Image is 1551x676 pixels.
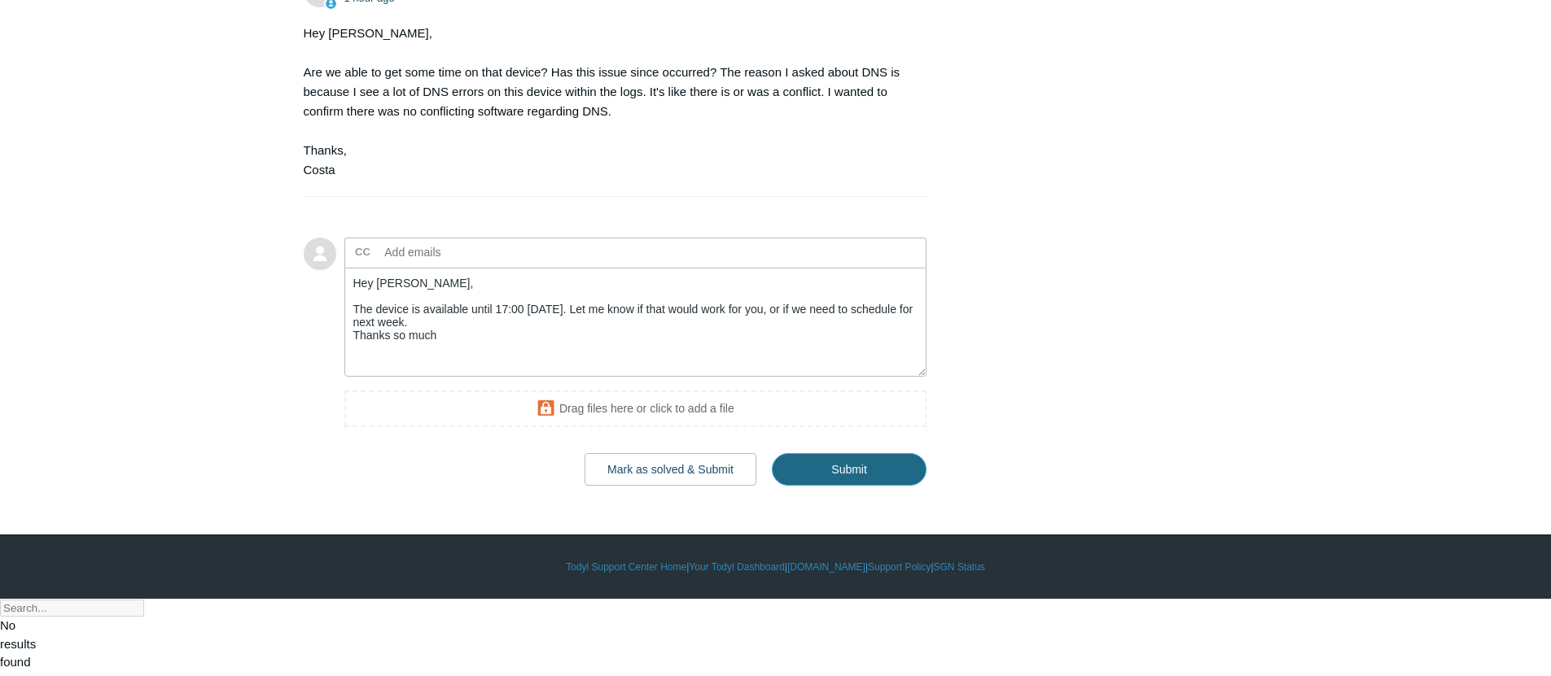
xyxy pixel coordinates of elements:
div: Hey [PERSON_NAME], Are we able to get some time on that device? Has this issue since occurred? Th... [304,24,911,180]
a: SGN Status [934,560,985,574]
button: Mark as solved & Submit [585,453,756,486]
a: Todyl Support Center Home [566,560,686,574]
div: | | | | [304,560,1248,574]
label: CC [355,240,370,264]
textarea: Add your reply [344,268,927,377]
input: Add emails [379,240,554,264]
a: Support Policy [868,560,931,574]
a: [DOMAIN_NAME] [787,560,865,574]
input: Submit [772,453,927,486]
a: Your Todyl Dashboard [689,560,784,574]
